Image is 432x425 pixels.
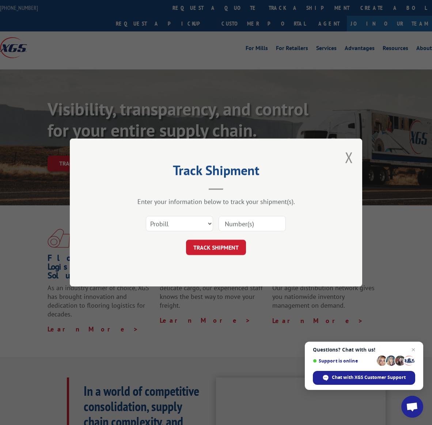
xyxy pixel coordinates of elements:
input: Number(s) [219,216,286,231]
button: Close modal [345,148,353,167]
span: Questions? Chat with us! [313,347,415,353]
div: Open chat [401,396,423,418]
div: Chat with XGS Customer Support [313,371,415,385]
button: TRACK SHIPMENT [186,240,246,255]
span: Close chat [409,345,418,354]
span: Support is online [313,358,374,364]
span: Chat with XGS Customer Support [332,374,406,381]
h2: Track Shipment [106,165,326,179]
div: Enter your information below to track your shipment(s). [106,197,326,206]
